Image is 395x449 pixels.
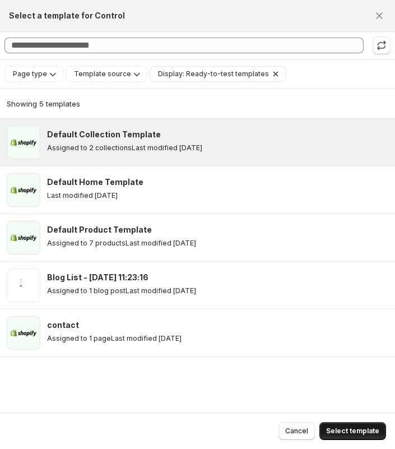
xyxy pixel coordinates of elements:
span: Display: Ready-to-test templates [158,70,269,78]
p: Assigned to 1 blog post [47,286,126,295]
h3: Default Collection Template [47,129,161,140]
button: Template source [66,67,147,81]
img: Default Product Template [7,221,40,254]
p: Last modified [DATE] [111,334,182,343]
button: Page type [5,67,63,81]
p: Last modified [DATE] [126,239,196,248]
span: Cancel [285,427,308,436]
button: Clear [270,67,281,81]
img: Default Home Template [7,173,40,207]
span: Showing 5 templates [7,99,80,108]
p: Assigned to 7 products [47,239,126,248]
span: Select template [326,427,379,436]
button: Select template [319,422,386,440]
img: Default Collection Template [7,126,40,159]
h2: Select a template for Control [9,10,125,21]
span: Template source [74,70,131,78]
img: contact [7,316,40,350]
p: Assigned to 2 collections [47,144,132,152]
button: Close [370,7,388,25]
h3: Default Home Template [47,177,143,188]
p: Last modified [DATE] [132,144,202,152]
h3: contact [47,320,79,331]
button: Cancel [278,422,315,440]
span: Page type [13,70,47,78]
p: Assigned to 1 page [47,334,111,343]
p: Last modified [DATE] [126,286,196,295]
h3: Default Product Template [47,224,152,235]
h3: Blog List - [DATE] 11:23:16 [47,272,148,283]
p: Last modified [DATE] [47,191,118,200]
button: Display: Ready-to-test templates [150,67,270,81]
